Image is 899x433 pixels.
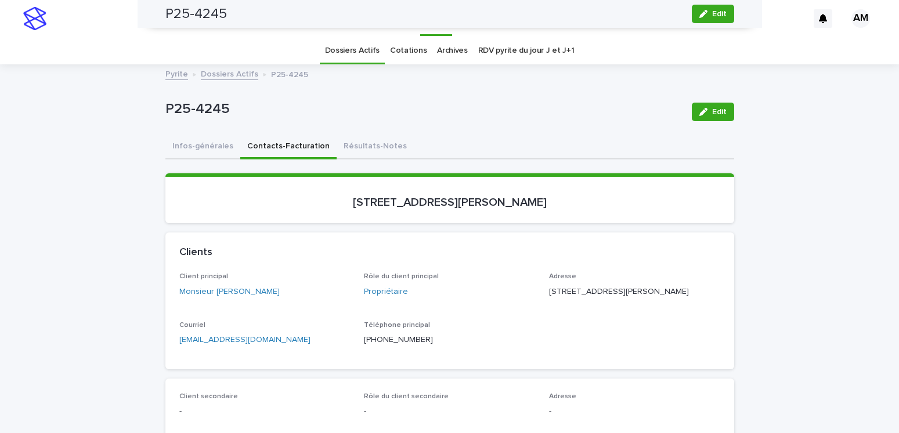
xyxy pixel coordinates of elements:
[549,405,720,417] p: -
[337,135,414,159] button: Résultats-Notes
[179,273,228,280] span: Client principal
[364,322,430,329] span: Téléphone principal
[240,135,337,159] button: Contacts-Facturation
[325,37,380,64] a: Dossiers Actifs
[364,273,439,280] span: Rôle du client principal
[437,37,468,64] a: Archives
[271,67,308,80] p: P25-4245
[23,7,46,30] img: stacker-logo-s-only.png
[165,101,683,118] p: P25-4245
[549,273,576,280] span: Adresse
[364,334,535,346] p: [PHONE_NUMBER]
[179,246,212,259] h2: Clients
[179,286,280,298] a: Monsieur [PERSON_NAME]
[179,405,351,417] p: -
[165,67,188,80] a: Pyrite
[364,393,449,400] span: Rôle du client secondaire
[851,9,870,28] div: AM
[364,286,408,298] a: Propriétaire
[179,195,720,209] p: [STREET_ADDRESS][PERSON_NAME]
[364,405,535,417] p: -
[712,108,727,116] span: Edit
[549,286,720,298] p: [STREET_ADDRESS][PERSON_NAME]
[478,37,575,64] a: RDV pyrite du jour J et J+1
[179,336,311,344] a: [EMAIL_ADDRESS][DOMAIN_NAME]
[165,135,240,159] button: Infos-générales
[549,393,576,400] span: Adresse
[390,37,427,64] a: Cotations
[179,322,205,329] span: Courriel
[692,103,734,121] button: Edit
[179,393,238,400] span: Client secondaire
[201,67,258,80] a: Dossiers Actifs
